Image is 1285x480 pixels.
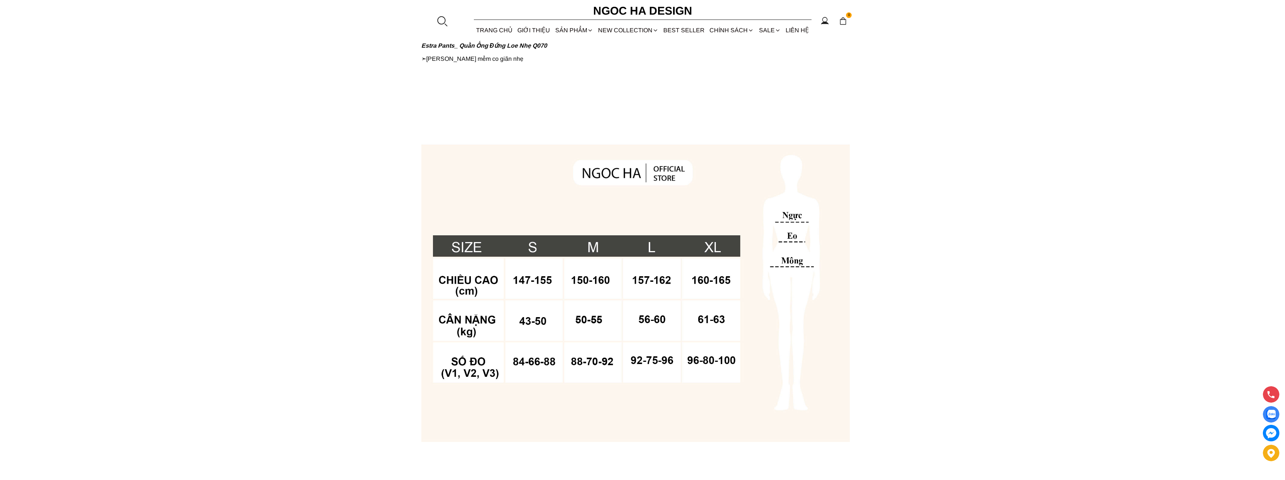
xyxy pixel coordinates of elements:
[783,20,811,40] a: LIÊN HỆ
[1263,425,1279,441] a: messenger
[586,2,699,20] a: Ngoc Ha Design
[553,20,595,40] div: SẢN PHẨM
[839,17,847,25] img: img-CART-ICON-ksit0nf1
[421,42,547,49] strong: Estra Pants_ Quần Ống Đứng Loe Nhẹ Q070
[595,20,661,40] a: NEW COLLECTION
[1266,410,1276,419] img: Display image
[421,55,864,62] p: [PERSON_NAME] mềm co giãn nhẹ
[474,20,515,40] a: TRANG CHỦ
[1263,406,1279,423] a: Display image
[661,20,707,40] a: BEST SELLER
[846,12,852,18] span: 0
[515,20,553,40] a: GIỚI THIỆU
[421,56,426,62] span: ➣
[707,20,756,40] div: Chính sách
[756,20,783,40] a: SALE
